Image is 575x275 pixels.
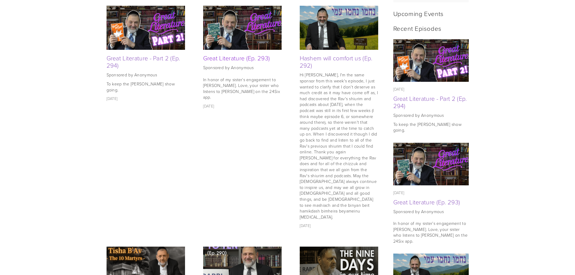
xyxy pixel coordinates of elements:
p: To keep the [PERSON_NAME] show going. [393,121,469,133]
img: Great Literature - Part 2 (Ep. 294) [107,6,185,50]
a: Great Literature - Part 2 (Ep. 294) [107,54,180,69]
p: Sponsored by Anonymous In honor of my sister’s engagement to [PERSON_NAME]. Love, your sister who... [393,209,469,244]
time: [DATE] [300,223,311,228]
time: [DATE] [393,190,404,195]
img: Great Literature (Ep. 293) [393,143,469,185]
a: Great Literature (Ep. 293) [393,143,469,185]
time: [DATE] [393,86,404,92]
time: [DATE] [107,96,118,101]
a: Hashem will comfort us (Ep. 292) [300,54,372,69]
img: Great Literature - Part 2 (Ep. 294) [393,39,469,82]
img: Great Literature (Ep. 293) [203,6,282,50]
p: To keep the [PERSON_NAME] show going. [107,81,185,93]
a: Great Literature (Ep. 293) [393,198,460,206]
p: Sponsored by Anonymous In honor of my sister’s engagement to [PERSON_NAME]. Love, your sister who... [203,65,282,100]
p: Hi [PERSON_NAME], I'm the same sponsor from this week's episode, I just wanted to clarify that I ... [300,72,378,220]
img: Hashem will comfort us (Ep. 292) [300,6,378,50]
a: Great Literature - Part 2 (Ep. 294) [393,39,469,82]
a: Great Literature - Part 2 (Ep. 294) [393,94,467,110]
h2: Upcoming Events [393,10,469,17]
a: Great Literature (Ep. 293) [203,54,270,62]
h2: Recent Episodes [393,24,469,32]
p: Sponsored by Anonymous [393,112,469,118]
p: Sponsored by Anonymous [107,72,185,78]
time: [DATE] [203,103,214,109]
